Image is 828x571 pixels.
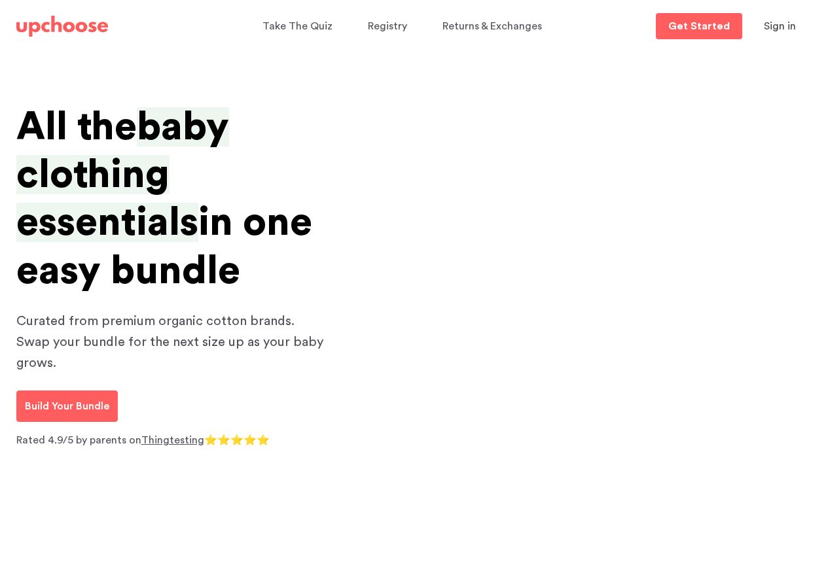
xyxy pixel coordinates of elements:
[16,107,229,242] span: baby clothing essentials
[16,203,312,290] span: in one easy bundle
[262,21,333,31] span: Take The Quiz
[16,16,108,37] img: UpChoose
[204,435,270,445] span: ⭐⭐⭐⭐⭐
[25,398,109,414] p: Build Your Bundle
[141,435,204,445] a: Thingtesting
[747,13,812,39] button: Sign in
[442,14,546,39] a: Returns & Exchanges
[16,13,108,40] a: UpChoose
[442,21,542,31] span: Returns & Exchanges
[668,21,730,31] p: Get Started
[16,311,331,373] p: Curated from premium organic cotton brands. Swap your bundle for the next size up as your baby gr...
[368,14,411,39] a: Registry
[16,435,141,445] span: Rated 4.9/5 by parents on
[16,390,118,422] a: Build Your Bundle
[262,14,336,39] a: Take The Quiz
[368,21,407,31] span: Registry
[16,107,137,147] span: All the
[764,21,796,31] span: Sign in
[656,13,742,39] a: Get Started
